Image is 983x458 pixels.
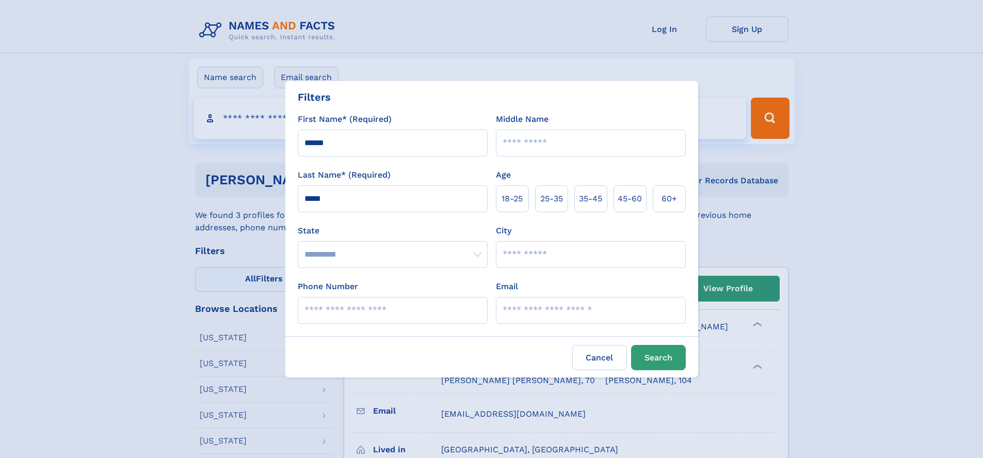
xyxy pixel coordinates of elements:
span: 45‑60 [618,193,642,205]
label: Age [496,169,511,181]
div: Filters [298,89,331,105]
label: Phone Number [298,280,358,293]
label: State [298,225,488,237]
label: First Name* (Required) [298,113,392,125]
label: Cancel [572,345,627,370]
label: Middle Name [496,113,549,125]
label: City [496,225,511,237]
button: Search [631,345,686,370]
label: Email [496,280,518,293]
span: 35‑45 [579,193,602,205]
label: Last Name* (Required) [298,169,391,181]
span: 25‑35 [540,193,563,205]
span: 60+ [662,193,677,205]
span: 18‑25 [502,193,523,205]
